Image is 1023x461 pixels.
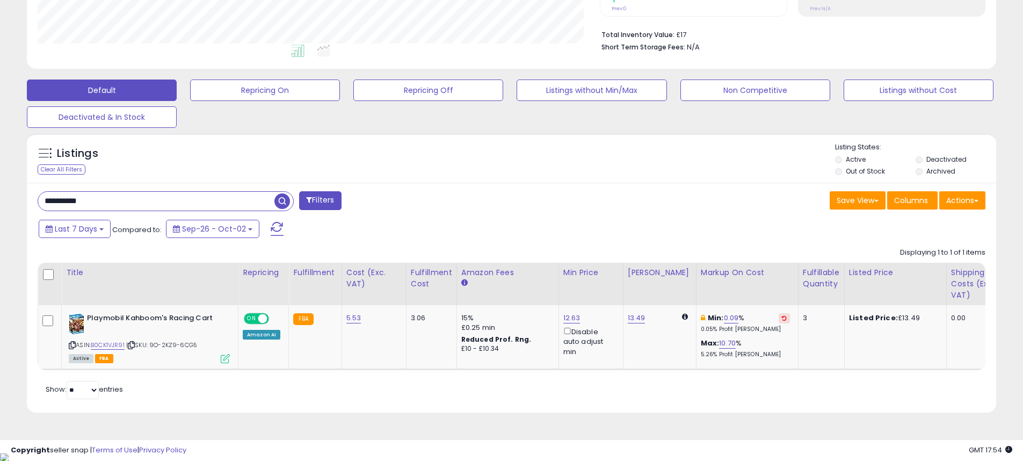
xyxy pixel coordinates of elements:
a: B0CK1VJR91 [91,341,125,350]
div: £10 - £10.34 [461,344,550,354]
button: Non Competitive [680,80,830,101]
div: [PERSON_NAME] [628,267,692,278]
span: | SKU: 9O-2KZ9-6CG5 [126,341,197,349]
span: Sep-26 - Oct-02 [182,224,246,234]
a: 0.09 [724,313,739,323]
li: £17 [601,27,977,40]
b: Short Term Storage Fees: [601,42,685,52]
small: Prev: N/A [810,5,831,12]
a: 10.70 [719,338,736,349]
button: Listings without Cost [844,80,993,101]
div: Repricing [243,267,284,278]
label: Deactivated [926,155,967,164]
label: Archived [926,167,955,176]
button: Last 7 Days [39,220,111,238]
b: Reduced Prof. Rng. [461,335,532,344]
button: Default [27,80,177,101]
div: Shipping Costs (Exc. VAT) [951,267,1006,301]
b: Playmobil Kahboom's Racing Cart [87,313,217,326]
span: All listings currently available for purchase on Amazon [69,354,93,363]
a: Privacy Policy [139,445,186,455]
div: Displaying 1 to 1 of 1 items [900,248,985,258]
b: Max: [701,338,720,348]
span: N/A [687,42,700,52]
strong: Copyright [11,445,50,455]
a: 5.53 [346,313,361,323]
div: Clear All Filters [38,164,85,175]
span: Compared to: [112,225,162,235]
button: Actions [939,191,985,210]
th: The percentage added to the cost of goods (COGS) that forms the calculator for Min & Max prices. [696,263,798,305]
span: 2025-10-11 17:54 GMT [969,445,1012,455]
a: 12.63 [563,313,581,323]
div: Fulfillable Quantity [803,267,840,290]
button: Save View [830,191,886,210]
div: Amazon Fees [461,267,554,278]
button: Deactivated & In Stock [27,106,177,128]
div: Min Price [563,267,619,278]
div: Fulfillment [293,267,337,278]
div: % [701,313,790,333]
button: Listings without Min/Max [517,80,666,101]
b: Total Inventory Value: [601,30,674,39]
span: Last 7 Days [55,224,97,234]
p: 5.26% Profit [PERSON_NAME] [701,351,790,358]
div: 0.00 [951,313,1003,323]
span: Columns [894,195,928,206]
div: Fulfillment Cost [411,267,452,290]
label: Out of Stock [846,167,885,176]
img: 51mpTW4MSeL._SL40_.jpg [69,313,84,335]
div: Amazon AI [243,330,280,340]
button: Repricing Off [353,80,503,101]
button: Columns [887,191,938,210]
div: Listed Price [849,267,942,278]
div: Title [66,267,234,278]
span: ON [245,314,258,323]
span: OFF [267,314,285,323]
small: Amazon Fees. [461,278,468,288]
b: Min: [708,313,724,323]
small: FBA [293,313,313,325]
button: Repricing On [190,80,340,101]
div: Cost (Exc. VAT) [346,267,402,290]
div: 3.06 [411,313,448,323]
a: 13.49 [628,313,645,323]
label: Active [846,155,866,164]
div: Markup on Cost [701,267,794,278]
div: 3 [803,313,836,323]
span: Show: entries [46,384,123,394]
h5: Listings [57,146,98,161]
div: seller snap | | [11,445,186,456]
div: Disable auto adjust min [563,326,615,357]
p: 0.05% Profit [PERSON_NAME] [701,326,790,333]
div: £0.25 min [461,323,550,333]
small: Prev: 0 [612,5,627,12]
b: Listed Price: [849,313,898,323]
button: Filters [299,191,341,210]
p: Listing States: [835,142,996,153]
button: Sep-26 - Oct-02 [166,220,259,238]
div: ASIN: [69,313,230,362]
div: % [701,338,790,358]
a: Terms of Use [92,445,137,455]
span: FBA [95,354,113,363]
div: £13.49 [849,313,938,323]
div: 15% [461,313,550,323]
